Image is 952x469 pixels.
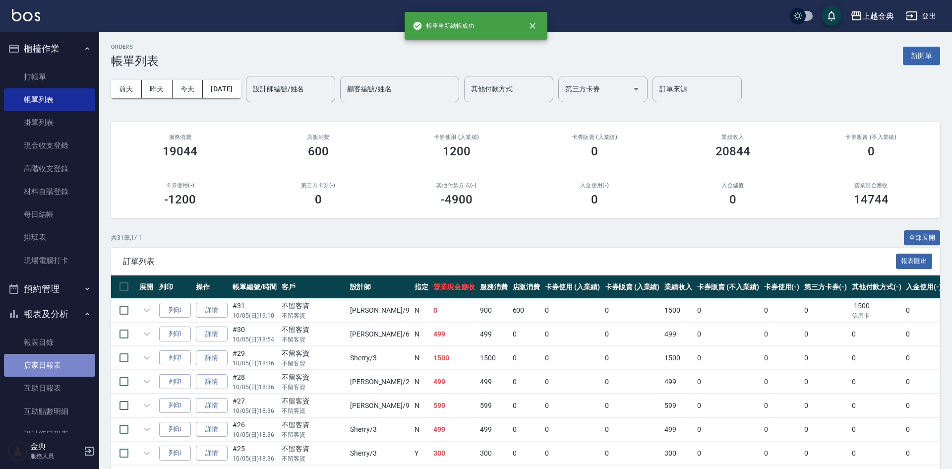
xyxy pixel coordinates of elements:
div: 不留客資 [282,372,345,383]
th: 卡券販賣 (不入業績) [695,275,761,299]
a: 互助日報表 [4,377,95,400]
h2: 第三方卡券(-) [261,182,376,189]
td: 0 [762,299,802,322]
td: 0 [542,442,602,465]
a: 店家日報表 [4,354,95,377]
td: N [412,323,431,346]
td: Sherry /3 [348,442,412,465]
a: 設計師日報表 [4,423,95,446]
h3: 1200 [443,144,471,158]
th: 列印 [157,275,193,299]
p: 信用卡 [852,311,901,320]
div: 不留客資 [282,396,345,406]
h3: 0 [591,193,598,206]
td: 0 [542,394,602,417]
td: #30 [230,323,279,346]
button: [DATE] [203,80,240,98]
td: 0 [695,442,761,465]
td: 0 [602,323,662,346]
button: 報表匯出 [896,254,933,269]
p: 不留客資 [282,335,345,344]
td: 0 [802,299,849,322]
td: N [412,370,431,394]
h2: 業績收入 [676,134,790,140]
h2: 卡券販賣 (入業績) [537,134,652,140]
td: 0 [802,346,849,370]
a: 報表匯出 [896,256,933,266]
td: 0 [542,370,602,394]
td: 0 [542,346,602,370]
td: 0 [903,323,944,346]
th: 設計師 [348,275,412,299]
a: 帳單列表 [4,88,95,111]
h3: 20844 [715,144,750,158]
h2: 店販消費 [261,134,376,140]
td: 300 [477,442,510,465]
p: 10/05 (日) 19:10 [233,311,277,320]
button: 登出 [902,7,940,25]
th: 卡券販賣 (入業績) [602,275,662,299]
h3: 14744 [854,193,889,206]
td: 0 [510,418,543,441]
th: 入金使用(-) [903,275,944,299]
td: N [412,299,431,322]
td: 0 [602,418,662,441]
td: N [412,346,431,370]
div: 不留客資 [282,348,345,359]
td: 0 [802,370,849,394]
td: 0 [510,394,543,417]
td: #28 [230,370,279,394]
th: 客戶 [279,275,348,299]
td: 300 [662,442,695,465]
td: 499 [477,323,510,346]
td: 0 [849,418,904,441]
a: 現場電腦打卡 [4,249,95,272]
a: 排班表 [4,226,95,249]
td: 0 [602,394,662,417]
td: 0 [510,323,543,346]
td: 499 [477,418,510,441]
h3: 帳單列表 [111,54,159,68]
h3: -4900 [441,193,473,206]
td: [PERSON_NAME] /2 [348,370,412,394]
th: 帳單編號/時間 [230,275,279,299]
button: 列印 [159,398,191,413]
td: 499 [662,323,695,346]
td: 0 [849,346,904,370]
td: 0 [431,299,477,322]
td: 0 [762,370,802,394]
td: 0 [542,418,602,441]
button: 上越金典 [846,6,898,26]
button: 列印 [159,446,191,461]
td: 599 [431,394,477,417]
p: 10/05 (日) 18:36 [233,406,277,415]
button: 列印 [159,303,191,318]
td: 0 [802,323,849,346]
a: 打帳單 [4,66,95,88]
h3: 19044 [163,144,197,158]
button: 新開單 [903,47,940,65]
p: 不留客資 [282,430,345,439]
td: 0 [849,370,904,394]
td: 0 [903,370,944,394]
td: 499 [477,370,510,394]
p: 共 31 筆, 1 / 1 [111,233,142,242]
td: 0 [602,442,662,465]
td: 0 [849,442,904,465]
td: 0 [510,442,543,465]
div: 不留客資 [282,301,345,311]
h3: 服務消費 [123,134,238,140]
th: 指定 [412,275,431,299]
td: 0 [510,370,543,394]
td: Sherry /3 [348,418,412,441]
td: 0 [903,442,944,465]
button: 今天 [173,80,203,98]
a: 詳情 [196,398,228,413]
a: 掛單列表 [4,111,95,134]
button: 前天 [111,80,142,98]
h2: 入金使用(-) [537,182,652,189]
span: 訂單列表 [123,257,896,267]
td: 600 [510,299,543,322]
td: 499 [431,418,477,441]
td: 0 [695,299,761,322]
